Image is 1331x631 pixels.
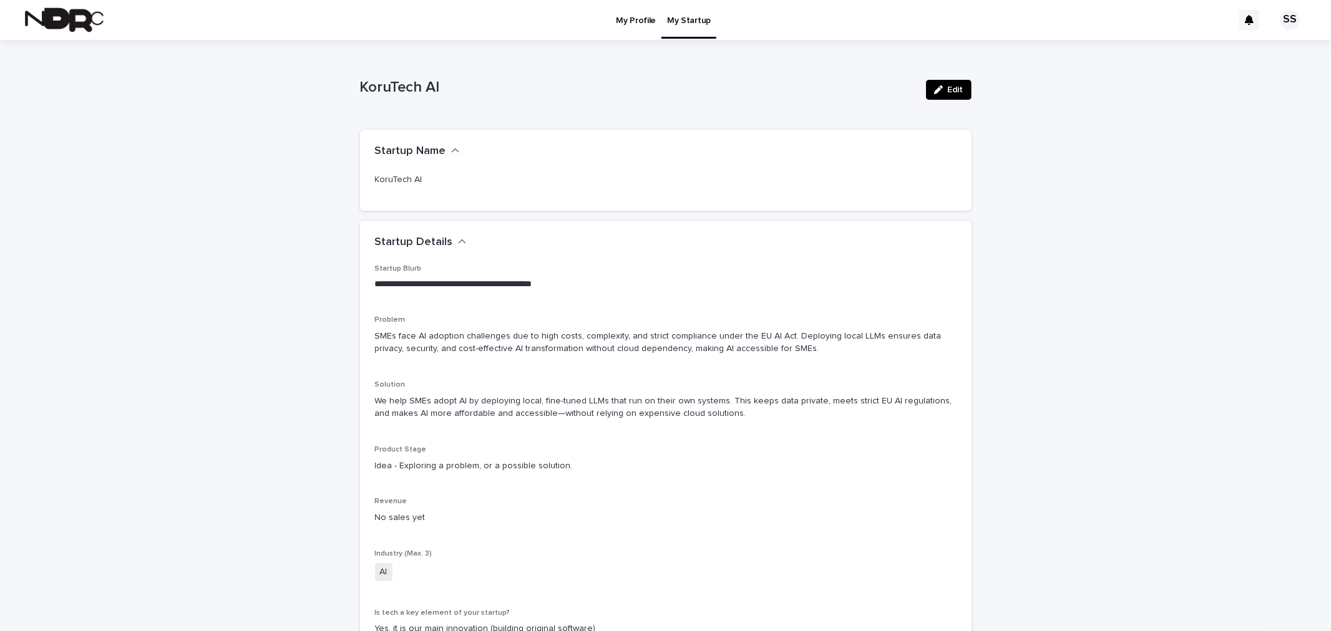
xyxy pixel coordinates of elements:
[375,381,406,388] span: Solution
[25,7,104,32] img: fPh53EbzTSOZ76wyQ5GQ
[375,236,453,249] h2: Startup Details
[948,85,963,94] span: Edit
[375,316,406,324] span: Problem
[1280,10,1300,30] div: SS
[375,563,392,581] span: AI
[375,498,407,505] span: Revenue
[375,395,957,421] p: We help SMEs adopt AI by deploying local, fine-tuned LLMs that run on their own systems. This kee...
[375,609,510,617] span: Is tech a key element of your startup?
[375,330,957,356] p: SMEs face AI adoption challenges due to high costs, complexity, and strict compliance under the E...
[375,460,957,473] p: Idea - Exploring a problem, or a possible solution.
[926,80,972,100] button: Edit
[375,145,446,158] h2: Startup Name
[375,236,467,249] button: Startup Details
[375,511,957,524] p: No sales yet
[375,265,422,272] span: Startup Blurb
[375,145,460,158] button: Startup Name
[375,550,432,557] span: Industry (Max. 3)
[375,173,957,186] p: KoruTech AI
[360,79,916,97] p: KoruTech AI
[375,446,427,453] span: Product Stage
